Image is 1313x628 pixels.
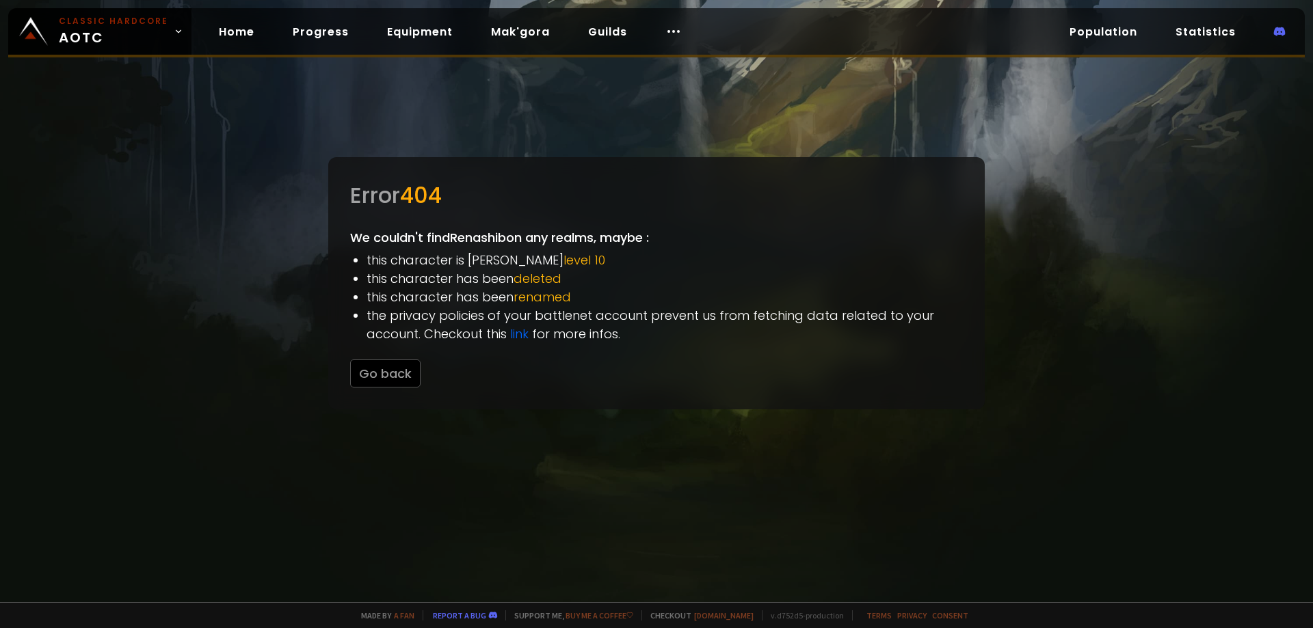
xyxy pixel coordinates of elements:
[8,8,191,55] a: Classic HardcoreAOTC
[367,306,963,343] li: the privacy policies of your battlenet account prevent us from fetching data related to your acco...
[59,15,168,48] span: AOTC
[59,15,168,27] small: Classic Hardcore
[480,18,561,46] a: Mak'gora
[694,610,754,620] a: [DOMAIN_NAME]
[866,610,892,620] a: Terms
[208,18,265,46] a: Home
[350,179,963,212] div: Error
[762,610,844,620] span: v. d752d5 - production
[563,251,605,269] span: level 10
[1165,18,1247,46] a: Statistics
[641,610,754,620] span: Checkout
[367,251,963,269] li: this character is [PERSON_NAME]
[505,610,633,620] span: Support me,
[932,610,968,620] a: Consent
[328,157,985,409] div: We couldn't find Renashib on any realms, maybe :
[353,610,414,620] span: Made by
[376,18,464,46] a: Equipment
[514,270,561,287] span: deleted
[433,610,486,620] a: Report a bug
[510,325,529,342] a: link
[394,610,414,620] a: a fan
[897,610,927,620] a: Privacy
[400,180,442,210] span: 404
[514,288,571,305] span: renamed
[367,269,963,288] li: this character has been
[566,610,633,620] a: Buy me a coffee
[367,288,963,306] li: this character has been
[350,359,421,387] button: Go back
[1059,18,1148,46] a: Population
[282,18,360,46] a: Progress
[350,365,421,382] a: Go back
[577,18,638,46] a: Guilds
